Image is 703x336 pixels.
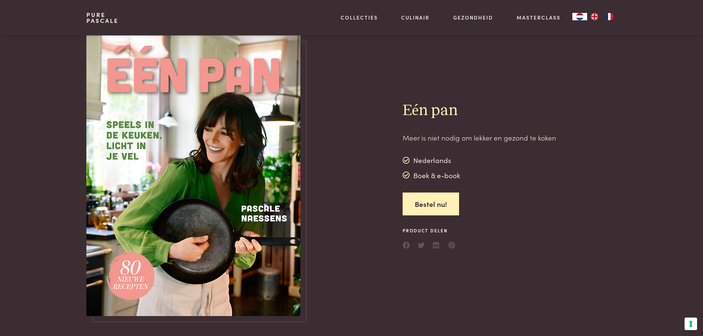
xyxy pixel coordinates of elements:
[517,14,561,21] a: Masterclass
[403,155,461,166] div: Nederlands
[86,35,300,316] img: https://admin.purepascale.com/wp-content/uploads/2025/07/een-pan-voorbeeldcover.png
[403,170,461,181] div: Boek & e-book
[401,14,430,21] a: Culinair
[341,14,378,21] a: Collecties
[403,193,459,216] a: Bestel nu!
[572,13,587,20] div: Language
[453,14,493,21] a: Gezondheid
[572,13,587,20] a: NL
[572,13,617,20] aside: Language selected: Nederlands
[403,227,456,234] span: Product delen
[403,132,556,143] p: Meer is niet nodig om lekker en gezond te koken
[403,101,556,121] h2: Eén pan
[587,13,617,20] ul: Language list
[685,318,697,330] button: Uw voorkeuren voor toestemming voor trackingtechnologieën
[602,13,617,20] a: FR
[587,13,602,20] a: EN
[86,12,118,24] a: PurePascale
